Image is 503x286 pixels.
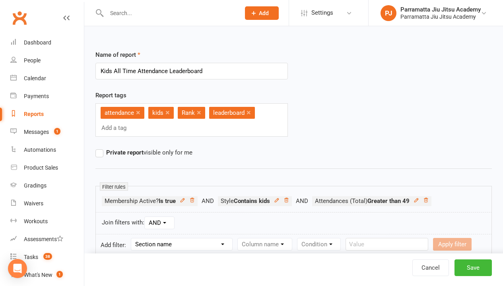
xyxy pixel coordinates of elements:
div: People [24,57,41,64]
label: Name of report [95,50,140,60]
div: Assessments [24,236,63,242]
span: Add [259,10,269,16]
div: Dashboard [24,39,51,46]
form: Add filter: [95,234,492,257]
span: attendance [105,109,134,116]
a: Tasks 38 [10,248,84,266]
span: Attendances (Total) [315,197,410,205]
strong: Greater than 49 [367,197,410,205]
a: Automations [10,141,84,159]
strong: Is true [159,197,176,205]
div: Gradings [24,182,47,189]
span: visible only for me [106,148,192,156]
div: PJ [381,5,396,21]
a: Dashboard [10,34,84,52]
div: Calendar [24,75,46,81]
a: People [10,52,84,70]
a: Assessments [10,230,84,248]
div: Waivers [24,200,43,207]
span: Style [221,197,270,205]
input: Value [346,238,428,251]
strong: Private report [106,149,144,156]
div: Payments [24,93,49,99]
a: × [165,106,170,119]
div: What's New [24,272,52,278]
a: What's New1 [10,266,84,284]
button: Save [454,259,492,276]
strong: Contains kids [234,197,270,205]
span: Membership Active? [105,197,176,205]
a: Clubworx [10,8,29,28]
span: leaderboard [213,109,245,116]
div: Parramatta Jiu Jitsu Academy [400,13,481,20]
div: Messages [24,129,49,135]
a: × [136,106,140,119]
a: Product Sales [10,159,84,177]
span: Rank [182,109,195,116]
a: × [247,106,251,119]
a: Gradings [10,177,84,195]
a: Reports [10,105,84,123]
a: Workouts [10,213,84,230]
button: Add [245,6,279,20]
small: Filter rules [100,182,128,191]
div: Parramatta Jiu Jitsu Academy [400,6,481,13]
a: × [197,106,201,119]
div: Reports [24,111,44,117]
a: Waivers [10,195,84,213]
div: Tasks [24,254,38,260]
span: 38 [43,253,52,260]
span: Settings [311,4,333,22]
span: 1 [56,271,63,278]
a: Calendar [10,70,84,87]
div: Automations [24,147,56,153]
div: Join filters with: [95,212,492,234]
div: Workouts [24,218,48,224]
a: Payments [10,87,84,105]
a: Cancel [412,259,449,276]
input: Add a tag [101,123,129,133]
a: Messages 1 [10,123,84,141]
span: 1 [54,128,60,135]
label: Report tags [95,91,126,100]
input: Search... [104,8,235,19]
div: Open Intercom Messenger [8,259,27,278]
span: kids [152,109,163,116]
div: Product Sales [24,164,58,171]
